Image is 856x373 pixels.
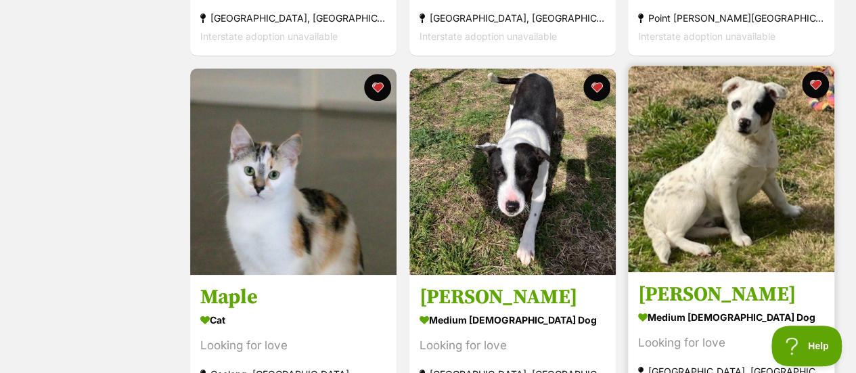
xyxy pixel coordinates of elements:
span: Interstate adoption unavailable [420,30,557,42]
div: Looking for love [200,336,386,355]
button: favourite [364,74,391,101]
button: favourite [583,74,610,101]
div: [GEOGRAPHIC_DATA], [GEOGRAPHIC_DATA] [420,9,606,27]
h3: [PERSON_NAME] [420,284,606,310]
button: favourite [802,71,829,98]
div: medium [DEMOGRAPHIC_DATA] Dog [638,307,824,327]
img: Murphy [628,66,834,272]
div: medium [DEMOGRAPHIC_DATA] Dog [420,310,606,330]
div: Point [PERSON_NAME][GEOGRAPHIC_DATA] [638,9,824,27]
img: Maple [190,68,397,275]
span: Interstate adoption unavailable [638,30,775,42]
span: Interstate adoption unavailable [200,30,338,42]
div: Looking for love [420,336,606,355]
h3: Maple [200,284,386,310]
div: Looking for love [638,334,824,352]
h3: [PERSON_NAME] [638,282,824,307]
div: Cat [200,310,386,330]
div: [GEOGRAPHIC_DATA], [GEOGRAPHIC_DATA] [200,9,386,27]
iframe: Help Scout Beacon - Open [771,326,842,366]
img: Jill [409,68,616,275]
